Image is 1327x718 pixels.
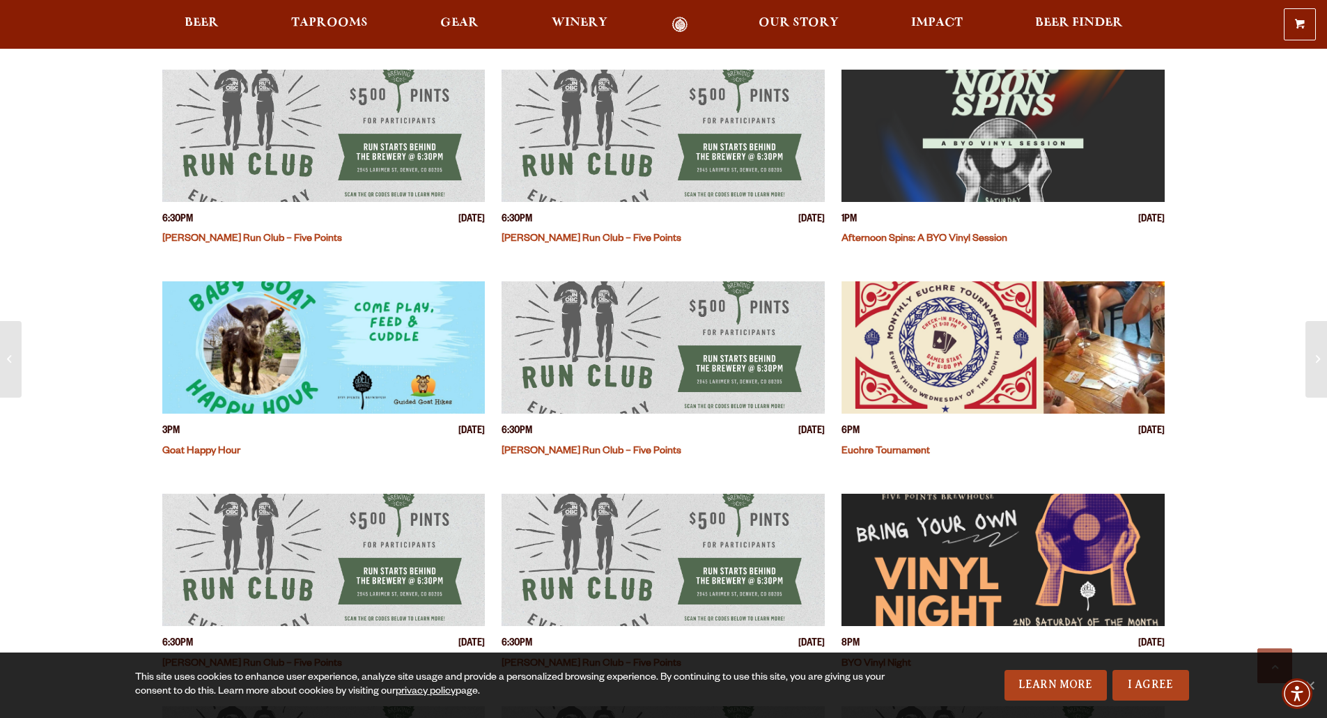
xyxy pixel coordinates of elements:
a: View event details [502,70,825,202]
span: 6:30PM [502,637,532,652]
span: [DATE] [1138,637,1165,652]
a: Scroll to top [1257,648,1292,683]
a: Impact [902,17,972,33]
span: [DATE] [798,637,825,652]
a: Learn More [1004,670,1107,701]
span: 3PM [162,425,180,439]
span: [DATE] [1138,425,1165,439]
span: Our Story [759,17,839,29]
a: Beer Finder [1026,17,1132,33]
a: Gear [431,17,488,33]
a: Beer [176,17,228,33]
a: [PERSON_NAME] Run Club – Five Points [502,234,681,245]
a: View event details [841,70,1165,202]
span: Impact [911,17,963,29]
a: Our Story [750,17,848,33]
a: View event details [841,281,1165,414]
a: Goat Happy Hour [162,446,240,458]
span: [DATE] [1138,213,1165,228]
a: privacy policy [396,687,456,698]
span: [DATE] [798,425,825,439]
a: View event details [502,281,825,414]
span: 6PM [841,425,860,439]
span: Beer [185,17,219,29]
span: Taprooms [291,17,368,29]
a: Taprooms [282,17,377,33]
a: View event details [502,494,825,626]
a: Euchre Tournament [841,446,930,458]
span: [DATE] [798,213,825,228]
a: Afternoon Spins: A BYO Vinyl Session [841,234,1007,245]
a: View event details [841,494,1165,626]
span: Winery [552,17,607,29]
span: Beer Finder [1035,17,1123,29]
span: [DATE] [458,425,485,439]
a: [PERSON_NAME] Run Club – Five Points [502,446,681,458]
span: Gear [440,17,479,29]
span: 1PM [841,213,857,228]
a: View event details [162,494,486,626]
a: View event details [162,70,486,202]
a: [PERSON_NAME] Run Club – Five Points [162,234,342,245]
span: 6:30PM [502,425,532,439]
a: I Agree [1112,670,1189,701]
a: Winery [543,17,616,33]
span: 8PM [841,637,860,652]
span: [DATE] [458,637,485,652]
span: [DATE] [458,213,485,228]
div: This site uses cookies to enhance user experience, analyze site usage and provide a personalized ... [135,671,890,699]
span: 6:30PM [502,213,532,228]
div: Accessibility Menu [1282,678,1312,709]
span: 6:30PM [162,213,193,228]
a: Odell Home [654,17,706,33]
a: View event details [162,281,486,414]
span: 6:30PM [162,637,193,652]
